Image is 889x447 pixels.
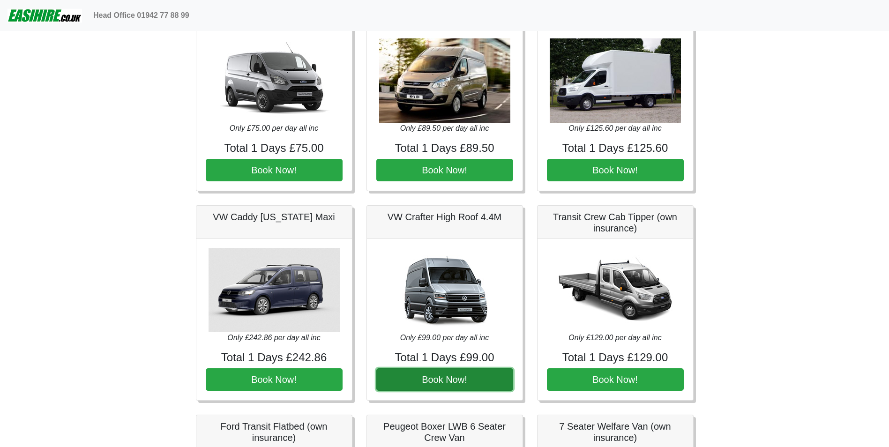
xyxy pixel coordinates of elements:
img: Ford Transit SWB Medium Roof [209,38,340,123]
h4: Total 1 Days £242.86 [206,351,343,365]
h5: Transit Crew Cab Tipper (own insurance) [547,211,684,234]
i: Only £89.50 per day all inc [400,124,489,132]
button: Book Now! [376,159,513,181]
button: Book Now! [376,368,513,391]
i: Only £75.00 per day all inc [230,124,318,132]
button: Book Now! [206,368,343,391]
h4: Total 1 Days £125.60 [547,142,684,155]
button: Book Now! [547,159,684,181]
h5: Peugeot Boxer LWB 6 Seater Crew Van [376,421,513,443]
h4: Total 1 Days £129.00 [547,351,684,365]
button: Book Now! [547,368,684,391]
i: Only £125.60 per day all inc [568,124,661,132]
img: VW Caddy California Maxi [209,248,340,332]
i: Only £242.86 per day all inc [227,334,320,342]
i: Only £99.00 per day all inc [400,334,489,342]
h5: 7 Seater Welfare Van (own insurance) [547,421,684,443]
h5: VW Caddy [US_STATE] Maxi [206,211,343,223]
h4: Total 1 Days £99.00 [376,351,513,365]
img: VW Crafter High Roof 4.4M [379,248,510,332]
h5: VW Crafter High Roof 4.4M [376,211,513,223]
h4: Total 1 Days £89.50 [376,142,513,155]
img: Ford Transit LWB High Roof [379,38,510,123]
h5: Ford Transit Flatbed (own insurance) [206,421,343,443]
i: Only £129.00 per day all inc [568,334,661,342]
img: Transit Crew Cab Tipper (own insurance) [550,248,681,332]
button: Book Now! [206,159,343,181]
a: Head Office 01942 77 88 99 [90,6,193,25]
h4: Total 1 Days £75.00 [206,142,343,155]
img: easihire_logo_small.png [7,6,82,25]
b: Head Office 01942 77 88 99 [93,11,189,19]
img: Ford Transit Luton [550,38,681,123]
